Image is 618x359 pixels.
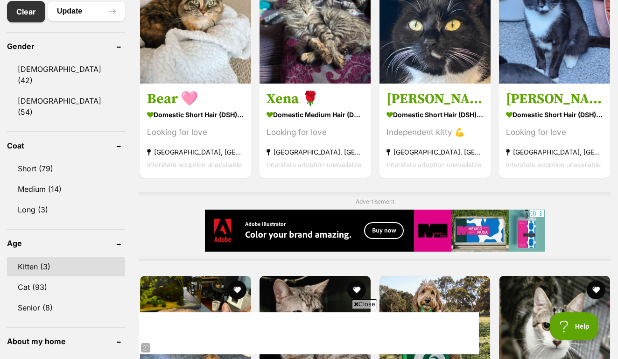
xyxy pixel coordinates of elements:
[147,126,244,138] div: Looking for love
[7,277,125,297] a: Cat (93)
[7,179,125,199] a: Medium (14)
[386,126,484,138] div: Independent kitty 💪
[506,126,603,138] div: Looking for love
[587,281,605,299] button: favourite
[7,257,125,276] a: Kitten (3)
[267,145,364,158] strong: [GEOGRAPHIC_DATA], [GEOGRAPHIC_DATA]
[7,159,125,178] a: Short (79)
[267,126,364,138] div: Looking for love
[352,299,377,309] span: Close
[260,83,371,177] a: Xena 🌹 Domestic Medium Hair (DMH) Cat Looking for love [GEOGRAPHIC_DATA], [GEOGRAPHIC_DATA] Inter...
[7,298,125,317] a: Senior (8)
[506,160,601,168] span: Interstate adoption unavailable
[386,160,481,168] span: Interstate adoption unavailable
[506,107,603,121] strong: Domestic Short Hair (DSH) Cat
[7,239,125,247] header: Age
[267,160,361,168] span: Interstate adoption unavailable
[140,83,251,177] a: Bear 🩷 Domestic Short Hair (DSH) Cat Looking for love [GEOGRAPHIC_DATA], [GEOGRAPHIC_DATA] Inters...
[386,90,484,107] h3: [PERSON_NAME] [PERSON_NAME] 💕
[7,59,125,90] a: [DEMOGRAPHIC_DATA] (42)
[347,281,366,299] button: favourite
[386,107,484,121] strong: Domestic Short Hair (DSH) Cat
[267,90,364,107] h3: Xena 🌹
[506,90,603,107] h3: [PERSON_NAME]
[147,160,242,168] span: Interstate adoption unavailable
[7,1,45,22] a: Clear
[506,145,603,158] strong: [GEOGRAPHIC_DATA], [GEOGRAPHIC_DATA]
[147,145,244,158] strong: [GEOGRAPHIC_DATA], [GEOGRAPHIC_DATA]
[205,210,545,252] iframe: Advertisement
[379,83,491,177] a: [PERSON_NAME] [PERSON_NAME] 💕 Domestic Short Hair (DSH) Cat Independent kitty 💪 [GEOGRAPHIC_DATA]...
[48,2,125,21] button: Update
[7,200,125,219] a: Long (3)
[7,141,125,150] header: Coat
[386,145,484,158] strong: [GEOGRAPHIC_DATA], [GEOGRAPHIC_DATA]
[139,312,479,354] iframe: Advertisement
[147,107,244,121] strong: Domestic Short Hair (DSH) Cat
[267,107,364,121] strong: Domestic Medium Hair (DMH) Cat
[7,337,125,345] header: About my home
[7,91,125,122] a: [DEMOGRAPHIC_DATA] (54)
[499,83,610,177] a: [PERSON_NAME] Domestic Short Hair (DSH) Cat Looking for love [GEOGRAPHIC_DATA], [GEOGRAPHIC_DATA]...
[139,192,611,261] div: Advertisement
[550,312,599,340] iframe: Help Scout Beacon - Open
[147,90,244,107] h3: Bear 🩷
[7,42,125,50] header: Gender
[227,281,246,299] button: favourite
